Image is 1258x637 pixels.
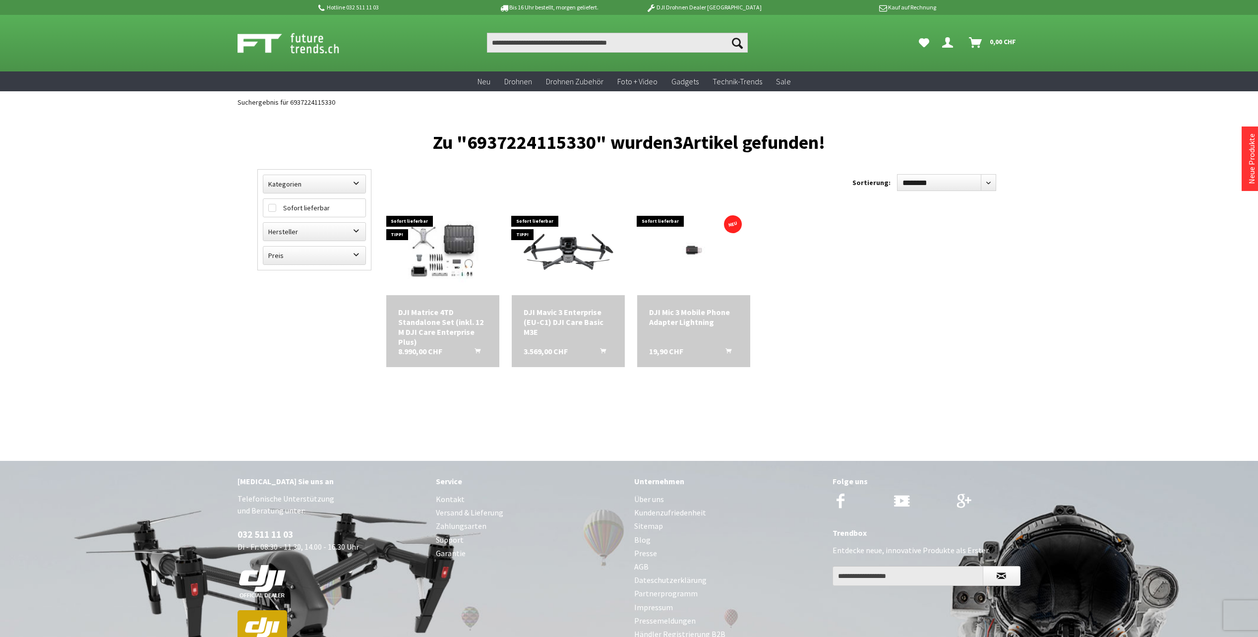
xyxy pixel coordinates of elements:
a: Drohnen [497,71,539,92]
span: 8.990,00 CHF [398,346,442,356]
a: Versand & Lieferung [436,506,624,519]
a: Pressemeldungen [634,614,823,628]
button: Newsletter abonnieren [983,566,1020,586]
a: Foto + Video [610,71,664,92]
a: Meine Favoriten [914,33,934,53]
button: In den Warenkorb [714,346,737,359]
img: DJI Matrice 4TD Standalone Set (inkl. 12 M DJI Care Enterprise Plus) [386,210,499,292]
a: Gadgets [664,71,706,92]
div: [MEDICAL_DATA] Sie uns an [238,475,426,488]
span: Suchergebnis für 6937224115330 [238,98,335,107]
span: Gadgets [671,76,699,86]
img: Shop Futuretrends - zur Startseite wechseln [238,31,361,56]
a: 032 511 11 03 [238,528,293,540]
span: Sale [776,76,791,86]
span: 19,90 CHF [649,346,683,356]
label: Kategorien [263,175,365,193]
span: Neu [478,76,490,86]
a: Warenkorb [965,33,1021,53]
a: Sitemap [634,519,823,533]
a: DJI Mavic 3 Enterprise (EU-C1) DJI Care Basic M3E 3.569,00 CHF In den Warenkorb [524,307,613,337]
span: 0,00 CHF [990,34,1016,50]
div: Service [436,475,624,488]
a: DJI Matrice 4TD Standalone Set (inkl. 12 M DJI Care Enterprise Plus) 8.990,00 CHF In den Warenkorb [398,307,487,347]
input: Produkt, Marke, Kategorie, EAN, Artikelnummer… [487,33,748,53]
a: Kontakt [436,493,624,506]
div: Trendbox [833,526,1021,539]
a: Dateschutzerklärung [634,573,823,587]
span: Drohnen Zubehör [546,76,603,86]
div: Folge uns [833,475,1021,488]
button: In den Warenkorb [463,346,486,359]
a: AGB [634,560,823,573]
label: Preis [263,247,365,264]
p: Entdecke neue, innovative Produkte als Erster. [833,544,1021,556]
a: Neu [471,71,497,92]
a: Technik-Trends [706,71,769,92]
div: DJI Mavic 3 Enterprise (EU-C1) DJI Care Basic M3E [524,307,613,337]
span: Foto + Video [617,76,658,86]
h1: Zu "6937224115330" wurden Artikel gefunden! [257,135,1001,149]
div: Unternehmen [634,475,823,488]
a: Support [436,533,624,547]
p: DJI Drohnen Dealer [GEOGRAPHIC_DATA] [626,1,781,13]
p: Hotline 032 511 11 03 [317,1,472,13]
a: Sale [769,71,798,92]
span: 3.569,00 CHF [524,346,568,356]
a: Über uns [634,493,823,506]
span: 3 [673,130,683,154]
input: Ihre E-Mail Adresse [833,566,983,586]
p: Bis 16 Uhr bestellt, morgen geliefert. [472,1,626,13]
p: Kauf auf Rechnung [781,1,936,13]
a: DJI Mic 3 Mobile Phone Adapter Lightning 19,90 CHF In den Warenkorb [649,307,738,327]
a: Garantie [436,547,624,560]
a: Zahlungsarten [436,519,624,533]
button: Suchen [727,33,748,53]
a: Dein Konto [938,33,961,53]
span: Technik-Trends [713,76,762,86]
a: Blog [634,533,823,547]
a: Impressum [634,601,823,614]
label: Sortierung: [852,175,891,191]
a: Kundenzufriedenheit [634,506,823,519]
img: DJI Mavic 3 Enterprise (EU-C1) DJI Care Basic M3E [512,219,625,282]
div: DJI Matrice 4TD Standalone Set (inkl. 12 M DJI Care Enterprise Plus) [398,307,487,347]
img: DJI Mic 3 Mobile Phone Adapter Lightning [637,208,750,293]
a: Neue Produkte [1247,133,1257,184]
label: Hersteller [263,223,365,241]
button: In den Warenkorb [588,346,612,359]
img: white-dji-schweiz-logo-official_140x140.png [238,565,287,598]
a: Presse [634,547,823,560]
span: Drohnen [504,76,532,86]
a: Drohnen Zubehör [539,71,610,92]
label: Sofort lieferbar [263,199,365,217]
a: Partnerprogramm [634,587,823,600]
div: DJI Mic 3 Mobile Phone Adapter Lightning [649,307,738,327]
